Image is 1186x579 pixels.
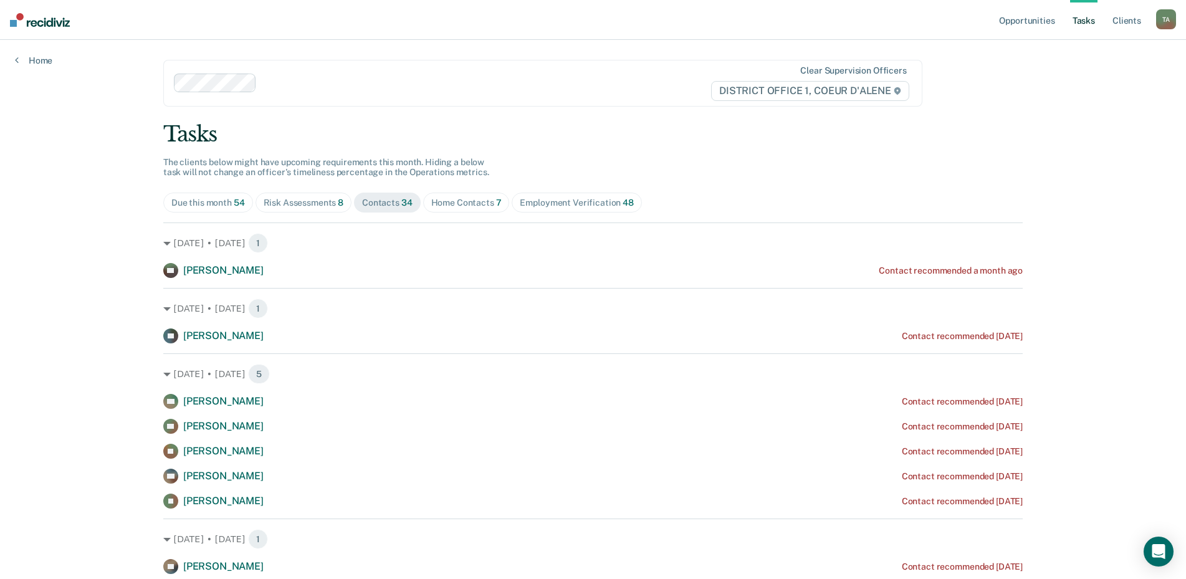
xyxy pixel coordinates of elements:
div: Contact recommended [DATE] [902,562,1023,572]
span: [PERSON_NAME] [183,470,264,482]
div: Home Contacts [431,198,502,208]
span: [PERSON_NAME] [183,395,264,407]
span: [PERSON_NAME] [183,495,264,507]
div: Open Intercom Messenger [1144,537,1174,567]
div: Contact recommended [DATE] [902,446,1023,457]
span: [PERSON_NAME] [183,560,264,572]
div: Contact recommended [DATE] [902,471,1023,482]
span: 7 [496,198,502,208]
span: 48 [623,198,634,208]
div: [DATE] • [DATE] 1 [163,233,1023,253]
span: [PERSON_NAME] [183,420,264,432]
span: 34 [401,198,413,208]
div: Clear supervision officers [800,65,906,76]
div: [DATE] • [DATE] 1 [163,299,1023,318]
span: 54 [234,198,245,208]
span: 1 [248,299,268,318]
div: Risk Assessments [264,198,344,208]
span: 5 [248,364,270,384]
div: [DATE] • [DATE] 5 [163,364,1023,384]
div: Contact recommended a month ago [879,266,1023,276]
span: 1 [248,529,268,549]
span: 8 [338,198,343,208]
div: Employment Verification [520,198,633,208]
div: Contact recommended [DATE] [902,331,1023,342]
div: Contact recommended [DATE] [902,396,1023,407]
span: [PERSON_NAME] [183,264,264,276]
span: DISTRICT OFFICE 1, COEUR D'ALENE [711,81,909,101]
div: Contact recommended [DATE] [902,421,1023,432]
span: [PERSON_NAME] [183,445,264,457]
button: TA [1156,9,1176,29]
div: Tasks [163,122,1023,147]
div: Contacts [362,198,413,208]
div: [DATE] • [DATE] 1 [163,529,1023,549]
span: The clients below might have upcoming requirements this month. Hiding a below task will not chang... [163,157,489,178]
span: [PERSON_NAME] [183,330,264,342]
img: Recidiviz [10,13,70,27]
div: Due this month [171,198,245,208]
div: Contact recommended [DATE] [902,496,1023,507]
span: 1 [248,233,268,253]
a: Home [15,55,52,66]
div: T A [1156,9,1176,29]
